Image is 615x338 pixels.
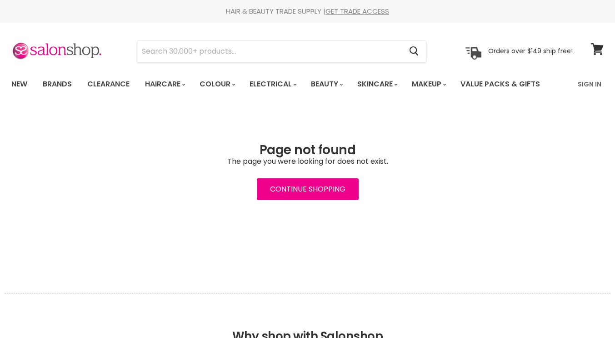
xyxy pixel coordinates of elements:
a: Beauty [304,75,349,94]
a: Skincare [350,75,403,94]
a: Continue Shopping [257,178,359,200]
a: New [5,75,34,94]
a: Electrical [243,75,302,94]
button: Search [402,41,426,62]
p: The page you were looking for does not exist. [11,157,604,166]
a: GET TRADE ACCESS [325,6,389,16]
a: Makeup [405,75,452,94]
a: Brands [36,75,79,94]
iframe: Gorgias live chat messenger [570,295,606,329]
a: Value Packs & Gifts [454,75,547,94]
input: Search [137,41,402,62]
h1: Page not found [11,143,604,157]
ul: Main menu [5,71,560,97]
form: Product [137,40,426,62]
p: Orders over $149 ship free! [488,47,573,55]
a: Sign In [572,75,607,94]
a: Clearance [80,75,136,94]
a: Haircare [138,75,191,94]
a: Colour [193,75,241,94]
